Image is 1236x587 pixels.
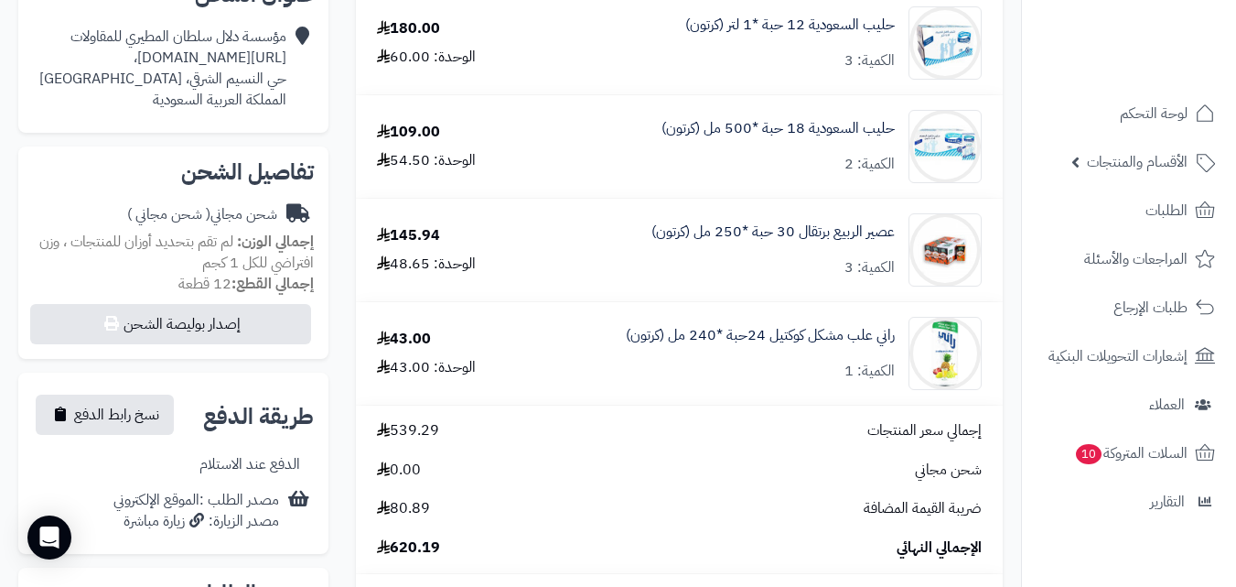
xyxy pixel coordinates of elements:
[237,231,314,253] strong: إجمالي الوزن:
[1033,189,1225,233] a: الطلبات
[909,317,981,390] img: 1748079402-71qRSg1-gVL._AC_SL1500-90x90.jpg
[915,460,982,481] span: شحن مجاني
[377,122,440,143] div: 109.00
[33,161,314,183] h2: تفاصيل الشحن
[1033,383,1225,427] a: العملاء
[626,325,895,346] a: راني علب مشكل كوكتيل 24حبة *240 مل (كرتون)
[377,498,430,519] span: 80.89
[39,27,286,110] div: مؤسسة دلال سلطان المطيري للمقاولات [URL][DOMAIN_NAME]، حي النسيم الشرقي، [GEOGRAPHIC_DATA] المملك...
[1113,295,1188,321] span: طلبات الإرجاع
[651,222,895,243] a: عصير الربيع برتقال 30 حبة *250 مل (كرتون)
[30,304,311,344] button: إصدار بوليصة الشحن
[1120,101,1188,126] span: لوحة التحكم
[377,357,476,378] div: الوحدة: 43.00
[909,110,981,183] img: 1747744989-51%20qD4WM7OL-90x90.jpg
[1033,431,1225,475] a: السلات المتروكة10
[199,454,300,475] div: الدفع عند الاستلام
[377,18,440,39] div: 180.00
[231,273,314,295] strong: إجمالي القطع:
[844,361,895,382] div: الكمية: 1
[1087,149,1188,175] span: الأقسام والمنتجات
[377,225,440,246] div: 145.94
[685,15,895,36] a: حليب السعودية 12 حبة *1 لتر (كرتون)
[1084,246,1188,272] span: المراجعات والأسئلة
[39,231,314,274] span: لم تقم بتحديد أوزان للمنتجات ، وزن افتراضي للكل 1 كجم
[203,406,314,428] h2: طريقة الدفع
[864,498,982,519] span: ضريبة القيمة المضافة
[1033,334,1225,378] a: إشعارات التحويلات البنكية
[1150,489,1185,515] span: التقارير
[127,204,277,225] div: شحن مجاني
[36,395,174,435] button: نسخ رابط الدفع
[178,273,314,295] small: 12 قطعة
[113,511,279,532] div: مصدر الزيارة: زيارة مباشرة
[1033,480,1225,524] a: التقارير
[113,490,279,532] div: مصدر الطلب :الموقع الإلكتروني
[844,154,895,175] div: الكمية: 2
[844,50,895,71] div: الكمية: 3
[1048,343,1188,369] span: إشعارات التحويلات البنكية
[377,538,440,559] span: 620.19
[1033,286,1225,330] a: طلبات الإرجاع
[1076,444,1102,464] span: 10
[74,404,159,426] span: نسخ رابط الدفع
[1033,92,1225,136] a: لوحة التحكم
[844,257,895,278] div: الكمية: 3
[377,329,431,350] div: 43.00
[1112,14,1219,52] img: logo-2.png
[377,150,476,171] div: الوحدة: 54.50
[1145,198,1188,223] span: الطلبات
[1074,440,1188,466] span: السلات المتروكة
[909,213,981,287] img: 1747753193-b629fba5-3101-4607-8c76-c246a9db-90x90.jpg
[897,538,982,559] span: الإجمالي النهائي
[127,203,210,225] span: ( شحن مجاني )
[1033,237,1225,281] a: المراجعات والأسئلة
[867,420,982,441] span: إجمالي سعر المنتجات
[377,254,476,275] div: الوحدة: 48.65
[377,460,421,481] span: 0.00
[909,6,981,80] img: 1747744811-01316ca4-bdae-4b0a-85ff-47740e91-90x90.jpg
[1149,392,1185,418] span: العملاء
[661,118,895,139] a: حليب السعودية 18 حبة *500 مل (كرتون)
[377,47,476,68] div: الوحدة: 60.00
[377,420,439,441] span: 539.29
[27,516,71,560] div: Open Intercom Messenger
